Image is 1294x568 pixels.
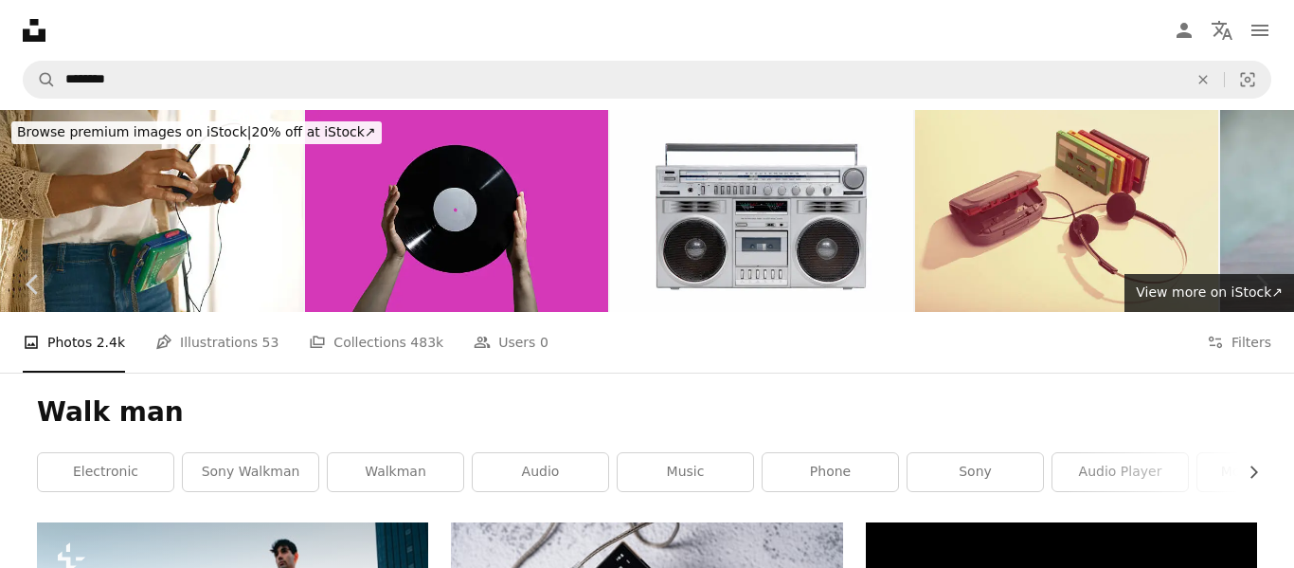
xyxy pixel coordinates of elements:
[37,395,1257,430] h1: Walk man
[1182,62,1224,98] button: Clear
[262,332,279,353] span: 53
[23,61,1271,99] form: Find visuals sitewide
[24,62,56,98] button: Search Unsplash
[309,312,443,373] a: Collections 483k
[1165,11,1203,49] a: Log in / Sign up
[1236,453,1257,491] button: scroll list to the right
[17,124,251,139] span: Browse premium images on iStock |
[908,453,1043,491] a: sony
[618,453,753,491] a: music
[610,110,913,312] img: 80's Boombox
[1136,284,1283,300] span: View more on iStock ↗
[1241,11,1279,49] button: Menu
[410,332,443,353] span: 483k
[1124,274,1294,312] a: View more on iStock↗
[23,19,45,42] a: Home — Unsplash
[38,453,173,491] a: electronic
[915,110,1218,312] img: Old retro cassette tapes and a walkman stereo player. Vintage 80's music tapes and stereo player
[17,124,376,139] span: 20% off at iStock ↗
[1225,62,1270,98] button: Visual search
[473,453,608,491] a: audio
[328,453,463,491] a: walkman
[540,332,548,353] span: 0
[1203,11,1241,49] button: Language
[155,312,279,373] a: Illustrations 53
[305,110,608,312] img: Hands are Holding a Vinyl Record against a Vibrant Pink Background that Looks Aesthetic
[763,453,898,491] a: phone
[1052,453,1188,491] a: audio player
[183,453,318,491] a: sony walkman
[474,312,548,373] a: Users 0
[1207,312,1271,373] button: Filters
[1228,193,1294,376] a: Next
